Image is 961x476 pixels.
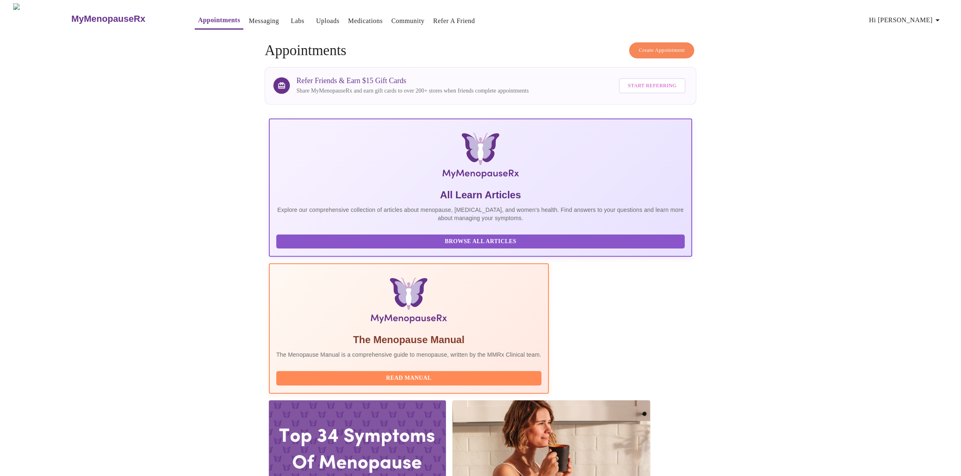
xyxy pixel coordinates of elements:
p: The Menopause Manual is a comprehensive guide to menopause, written by the MMRx Clinical team. [276,351,541,359]
img: MyMenopauseRx Logo [340,132,621,182]
button: Refer a Friend [430,13,478,29]
a: Uploads [316,15,340,27]
h3: MyMenopauseRx [71,14,145,24]
span: Hi [PERSON_NAME] [869,14,942,26]
button: Read Manual [276,371,541,385]
button: Messaging [245,13,282,29]
button: Community [388,13,428,29]
a: Medications [348,15,383,27]
h3: Refer Friends & Earn $15 Gift Cards [296,77,529,85]
button: Medications [345,13,386,29]
p: Share MyMenopauseRx and earn gift cards to over 200+ stores when friends complete appointments [296,87,529,95]
a: Labs [291,15,304,27]
a: Browse All Articles [276,237,687,244]
a: Start Referring [617,74,688,98]
a: Messaging [249,15,279,27]
a: Read Manual [276,374,543,381]
h5: The Menopause Manual [276,333,541,346]
span: Start Referring [628,81,676,91]
span: Create Appointment [639,46,685,55]
a: MyMenopauseRx [70,5,178,33]
a: Community [391,15,425,27]
p: Explore our comprehensive collection of articles about menopause, [MEDICAL_DATA], and women's hea... [276,206,685,222]
button: Labs [285,13,311,29]
button: Create Appointment [629,42,694,58]
button: Hi [PERSON_NAME] [866,12,946,28]
button: Appointments [195,12,243,30]
a: Appointments [198,14,240,26]
span: Browse All Articles [285,237,676,247]
h4: Appointments [265,42,696,59]
a: Refer a Friend [433,15,475,27]
button: Uploads [313,13,343,29]
button: Browse All Articles [276,235,685,249]
h5: All Learn Articles [276,188,685,202]
span: Read Manual [285,373,533,383]
button: Start Referring [619,78,686,93]
img: MyMenopauseRx Logo [13,3,70,34]
img: Menopause Manual [318,277,499,327]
